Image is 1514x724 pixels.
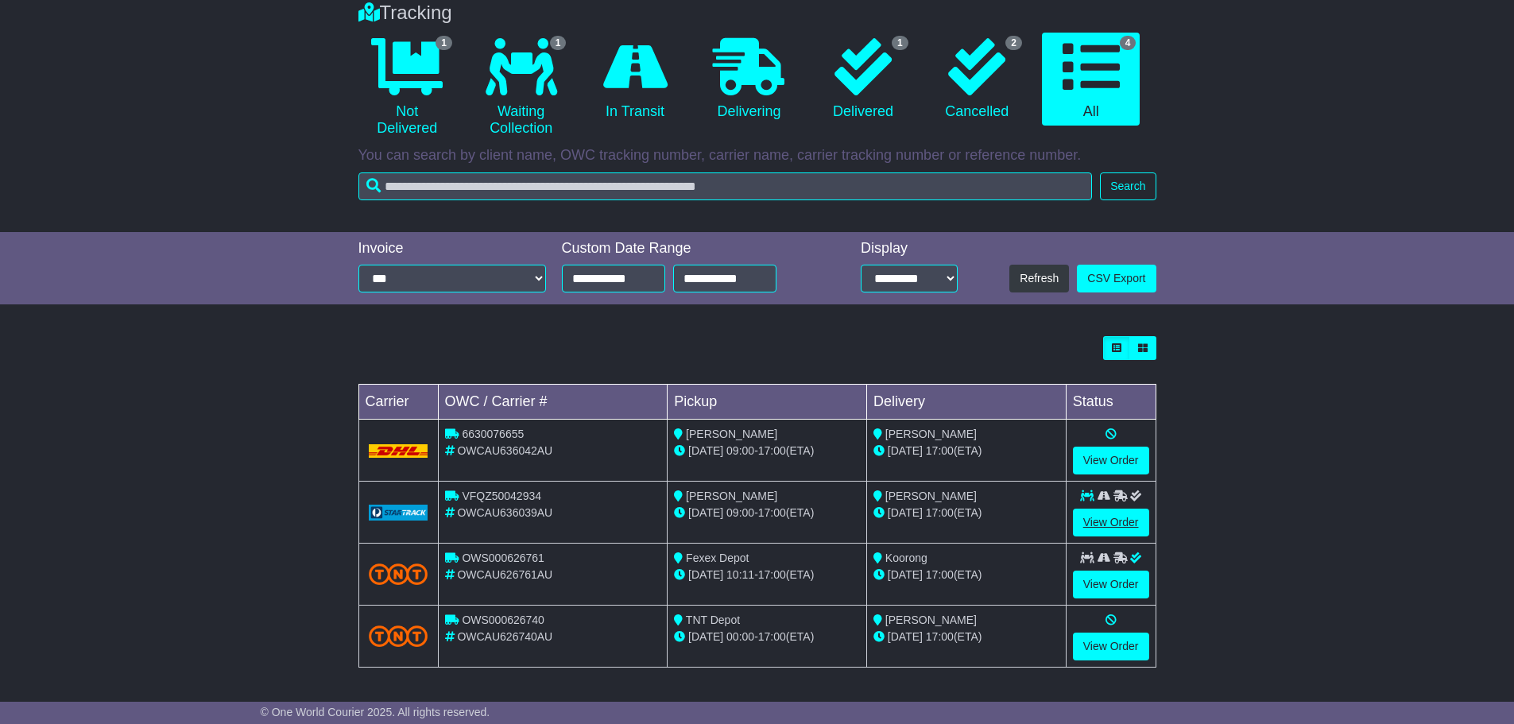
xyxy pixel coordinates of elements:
span: © One World Courier 2025. All rights reserved. [261,706,490,718]
span: 09:00 [726,506,754,519]
a: View Order [1073,571,1149,598]
a: 1 Not Delivered [358,33,456,143]
span: OWCAU626761AU [457,568,552,581]
img: TNT_Domestic.png [369,625,428,647]
span: 6630076655 [462,428,524,440]
span: [DATE] [688,506,723,519]
span: 17:00 [926,568,954,581]
a: 1 Delivered [814,33,912,126]
button: Search [1100,172,1156,200]
td: Status [1066,385,1156,420]
span: 00:00 [726,630,754,643]
span: 17:00 [926,506,954,519]
span: [DATE] [688,568,723,581]
span: [PERSON_NAME] [686,428,777,440]
span: 10:11 [726,568,754,581]
div: - (ETA) [674,505,860,521]
div: Invoice [358,240,546,257]
span: 4 [1120,36,1136,50]
div: (ETA) [873,629,1059,645]
span: 09:00 [726,444,754,457]
span: [DATE] [888,630,923,643]
span: 1 [892,36,908,50]
span: 17:00 [758,444,786,457]
a: CSV Export [1077,265,1156,292]
div: - (ETA) [674,629,860,645]
span: 17:00 [758,506,786,519]
span: 2 [1005,36,1022,50]
div: - (ETA) [674,567,860,583]
span: OWCAU636039AU [457,506,552,519]
span: OWS000626740 [462,614,544,626]
button: Refresh [1009,265,1069,292]
span: OWS000626761 [462,552,544,564]
a: In Transit [586,33,683,126]
span: 1 [436,36,452,50]
div: Tracking [350,2,1164,25]
span: 17:00 [758,568,786,581]
td: OWC / Carrier # [438,385,668,420]
span: VFQZ50042934 [462,490,541,502]
span: 1 [550,36,567,50]
span: Fexex Depot [686,552,749,564]
div: Display [861,240,958,257]
span: [PERSON_NAME] [686,490,777,502]
span: [PERSON_NAME] [885,490,977,502]
span: Koorong [885,552,927,564]
div: - (ETA) [674,443,860,459]
div: (ETA) [873,505,1059,521]
td: Carrier [358,385,438,420]
a: View Order [1073,633,1149,660]
img: DHL.png [369,444,428,457]
span: [DATE] [888,506,923,519]
a: 4 All [1042,33,1140,126]
span: [DATE] [688,630,723,643]
td: Delivery [866,385,1066,420]
span: [DATE] [888,568,923,581]
span: [DATE] [688,444,723,457]
a: View Order [1073,447,1149,474]
span: [PERSON_NAME] [885,614,977,626]
img: TNT_Domestic.png [369,563,428,585]
span: 17:00 [758,630,786,643]
span: [PERSON_NAME] [885,428,977,440]
span: TNT Depot [686,614,740,626]
div: (ETA) [873,443,1059,459]
div: (ETA) [873,567,1059,583]
p: You can search by client name, OWC tracking number, carrier name, carrier tracking number or refe... [358,147,1156,165]
span: 17:00 [926,630,954,643]
span: OWCAU626740AU [457,630,552,643]
div: Custom Date Range [562,240,817,257]
a: 2 Cancelled [928,33,1026,126]
span: [DATE] [888,444,923,457]
a: View Order [1073,509,1149,536]
a: Delivering [700,33,798,126]
td: Pickup [668,385,867,420]
a: 1 Waiting Collection [472,33,570,143]
span: OWCAU636042AU [457,444,552,457]
img: GetCarrierServiceLogo [369,505,428,521]
span: 17:00 [926,444,954,457]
